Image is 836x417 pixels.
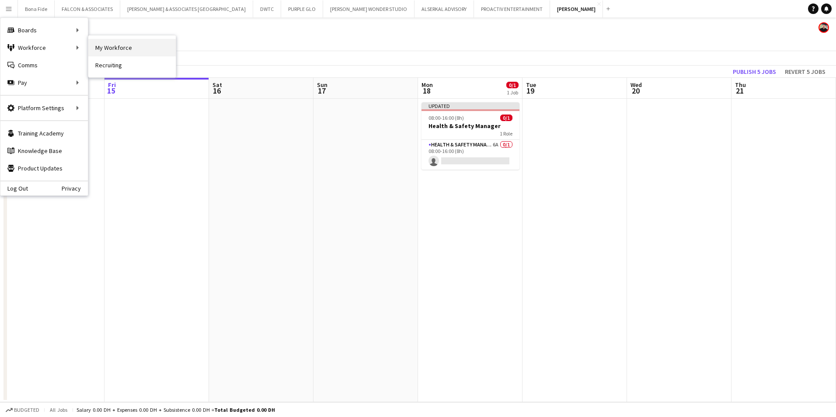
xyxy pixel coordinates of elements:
[4,405,41,415] button: Budgeted
[120,0,253,17] button: [PERSON_NAME] & ASSOCIATES [GEOGRAPHIC_DATA]
[0,142,88,160] a: Knowledge Base
[14,407,39,413] span: Budgeted
[0,74,88,91] div: Pay
[550,0,603,17] button: [PERSON_NAME]
[212,81,222,89] span: Sat
[214,407,275,413] span: Total Budgeted 0.00 DH
[0,21,88,39] div: Boards
[500,115,512,121] span: 0/1
[88,39,176,56] a: My Workforce
[630,81,642,89] span: Wed
[781,66,829,77] button: Revert 5 jobs
[507,89,518,96] div: 1 Job
[253,0,281,17] button: DWTC
[18,0,55,17] button: Bona Fide
[729,66,780,77] button: Publish 5 jobs
[428,115,464,121] span: 08:00-16:00 (8h)
[734,86,746,96] span: 21
[421,102,519,109] div: Updated
[421,81,433,89] span: Mon
[323,0,415,17] button: [PERSON_NAME] WONDER STUDIO
[474,0,550,17] button: PROACTIV ENTERTAINMENT
[421,122,519,130] h3: Health & Safety Manager
[108,81,116,89] span: Fri
[735,81,746,89] span: Thu
[420,86,433,96] span: 18
[55,0,120,17] button: FALCON & ASSOCIATES
[0,56,88,74] a: Comms
[62,185,88,192] a: Privacy
[506,82,519,88] span: 0/1
[88,56,176,74] a: Recruiting
[316,86,327,96] span: 17
[107,86,116,96] span: 15
[421,102,519,170] app-job-card: Updated08:00-16:00 (8h)0/1Health & Safety Manager1 RoleHealth & Safety Manager6A0/108:00-16:00 (8h)
[629,86,642,96] span: 20
[500,130,512,137] span: 1 Role
[0,39,88,56] div: Workforce
[0,99,88,117] div: Platform Settings
[526,81,536,89] span: Tue
[421,140,519,170] app-card-role: Health & Safety Manager6A0/108:00-16:00 (8h)
[211,86,222,96] span: 16
[525,86,536,96] span: 19
[0,185,28,192] a: Log Out
[77,407,275,413] div: Salary 0.00 DH + Expenses 0.00 DH + Subsistence 0.00 DH =
[819,22,829,33] app-user-avatar: Glenn Lloyd
[0,160,88,177] a: Product Updates
[415,0,474,17] button: ALSERKAL ADVISORY
[0,125,88,142] a: Training Academy
[317,81,327,89] span: Sun
[48,407,69,413] span: All jobs
[281,0,323,17] button: PURPLE GLO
